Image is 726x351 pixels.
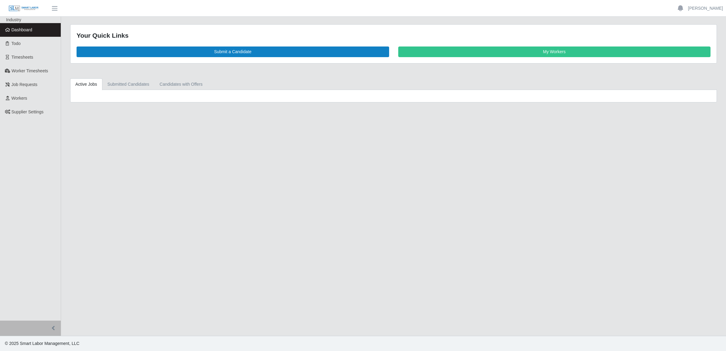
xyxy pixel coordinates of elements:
[77,31,711,40] div: Your Quick Links
[12,82,38,87] span: Job Requests
[9,5,39,12] img: SLM Logo
[77,46,389,57] a: Submit a Candidate
[70,78,102,90] a: Active Jobs
[12,109,44,114] span: Supplier Settings
[6,17,21,22] span: Industry
[12,68,48,73] span: Worker Timesheets
[154,78,207,90] a: Candidates with Offers
[12,27,33,32] span: Dashboard
[12,41,21,46] span: Todo
[102,78,155,90] a: Submitted Candidates
[398,46,711,57] a: My Workers
[12,96,27,101] span: Workers
[12,55,33,60] span: Timesheets
[688,5,723,12] a: [PERSON_NAME]
[5,341,79,346] span: © 2025 Smart Labor Management, LLC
